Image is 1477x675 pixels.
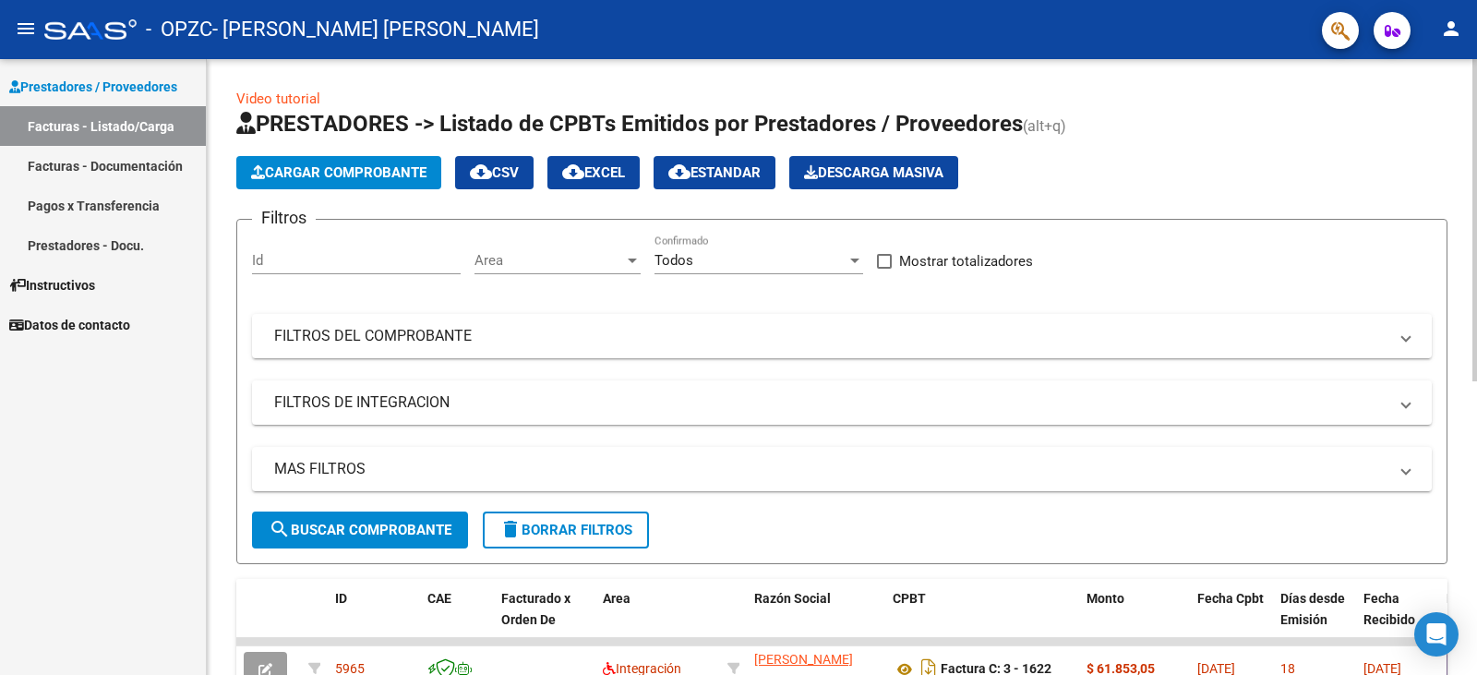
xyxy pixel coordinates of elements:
[274,392,1387,413] mat-panel-title: FILTROS DE INTEGRACION
[747,579,885,660] datatable-header-cell: Razón Social
[893,591,926,606] span: CPBT
[146,9,212,50] span: - OPZC
[595,579,720,660] datatable-header-cell: Area
[455,156,534,189] button: CSV
[789,156,958,189] button: Descarga Masiva
[236,156,441,189] button: Cargar Comprobante
[1197,591,1264,606] span: Fecha Cpbt
[1280,591,1345,627] span: Días desde Emisión
[269,522,451,538] span: Buscar Comprobante
[9,315,130,335] span: Datos de contacto
[474,252,624,269] span: Area
[1356,579,1439,660] datatable-header-cell: Fecha Recibido
[1440,18,1462,40] mat-icon: person
[9,77,177,97] span: Prestadores / Proveedores
[668,164,761,181] span: Estandar
[335,591,347,606] span: ID
[1079,579,1190,660] datatable-header-cell: Monto
[1363,591,1415,627] span: Fecha Recibido
[1023,117,1066,135] span: (alt+q)
[212,9,539,50] span: - [PERSON_NAME] [PERSON_NAME]
[420,579,494,660] datatable-header-cell: CAE
[654,252,693,269] span: Todos
[236,111,1023,137] span: PRESTADORES -> Listado de CPBTs Emitidos por Prestadores / Proveedores
[274,326,1387,346] mat-panel-title: FILTROS DEL COMPROBANTE
[252,314,1432,358] mat-expansion-panel-header: FILTROS DEL COMPROBANTE
[251,164,426,181] span: Cargar Comprobante
[1087,591,1124,606] span: Monto
[562,161,584,183] mat-icon: cloud_download
[470,164,519,181] span: CSV
[427,591,451,606] span: CAE
[252,512,468,548] button: Buscar Comprobante
[470,161,492,183] mat-icon: cloud_download
[494,579,595,660] datatable-header-cell: Facturado x Orden De
[804,164,943,181] span: Descarga Masiva
[547,156,640,189] button: EXCEL
[252,447,1432,491] mat-expansion-panel-header: MAS FILTROS
[499,522,632,538] span: Borrar Filtros
[328,579,420,660] datatable-header-cell: ID
[483,512,649,548] button: Borrar Filtros
[885,579,1079,660] datatable-header-cell: CPBT
[236,90,320,107] a: Video tutorial
[9,275,95,295] span: Instructivos
[1190,579,1273,660] datatable-header-cell: Fecha Cpbt
[274,459,1387,479] mat-panel-title: MAS FILTROS
[501,591,570,627] span: Facturado x Orden De
[654,156,775,189] button: Estandar
[252,205,316,231] h3: Filtros
[789,156,958,189] app-download-masive: Descarga masiva de comprobantes (adjuntos)
[754,591,831,606] span: Razón Social
[603,591,630,606] span: Area
[668,161,690,183] mat-icon: cloud_download
[1414,612,1459,657] div: Open Intercom Messenger
[562,164,625,181] span: EXCEL
[1273,579,1356,660] datatable-header-cell: Días desde Emisión
[15,18,37,40] mat-icon: menu
[252,380,1432,425] mat-expansion-panel-header: FILTROS DE INTEGRACION
[269,518,291,540] mat-icon: search
[499,518,522,540] mat-icon: delete
[899,250,1033,272] span: Mostrar totalizadores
